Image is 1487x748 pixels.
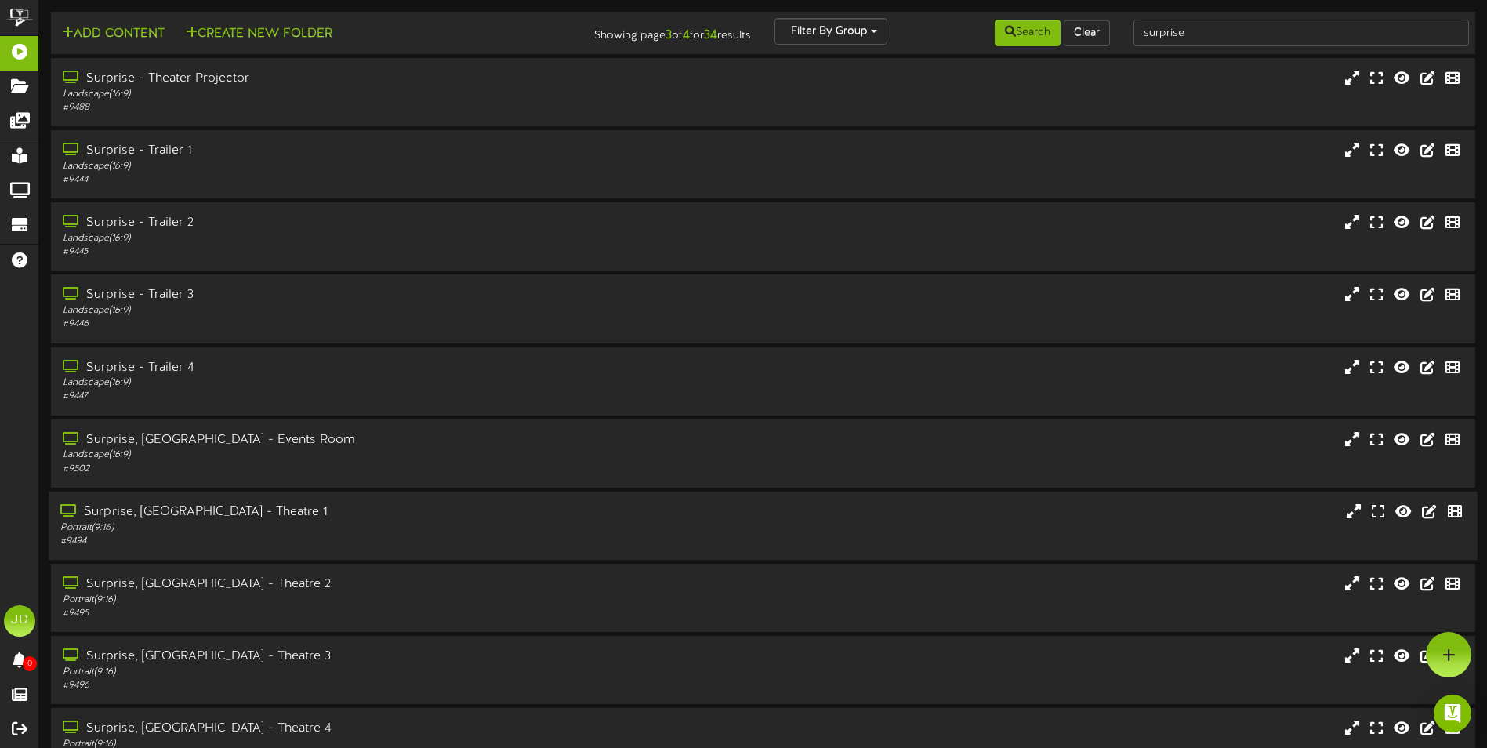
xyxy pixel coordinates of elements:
[63,160,633,173] div: Landscape ( 16:9 )
[63,720,633,738] div: Surprise, [GEOGRAPHIC_DATA] - Theatre 4
[63,448,633,462] div: Landscape ( 16:9 )
[63,70,633,88] div: Surprise - Theater Projector
[63,101,633,114] div: # 9488
[63,576,633,594] div: Surprise, [GEOGRAPHIC_DATA] - Theatre 2
[63,232,633,245] div: Landscape ( 16:9 )
[63,359,633,377] div: Surprise - Trailer 4
[1064,20,1110,46] button: Clear
[1434,695,1471,732] div: Open Intercom Messenger
[63,607,633,620] div: # 9495
[63,142,633,160] div: Surprise - Trailer 1
[704,28,717,42] strong: 34
[63,390,633,403] div: # 9447
[63,648,633,666] div: Surprise, [GEOGRAPHIC_DATA] - Theatre 3
[63,286,633,304] div: Surprise - Trailer 3
[181,24,337,44] button: Create New Folder
[63,304,633,318] div: Landscape ( 16:9 )
[1133,20,1469,46] input: -- Search Playlists by Name --
[60,535,632,548] div: # 9494
[63,88,633,101] div: Landscape ( 16:9 )
[524,18,763,45] div: Showing page of for results
[63,214,633,232] div: Surprise - Trailer 2
[666,28,672,42] strong: 3
[63,245,633,259] div: # 9445
[60,521,632,535] div: Portrait ( 9:16 )
[57,24,169,44] button: Add Content
[774,18,887,45] button: Filter By Group
[63,666,633,679] div: Portrait ( 9:16 )
[63,318,633,331] div: # 9446
[63,594,633,607] div: Portrait ( 9:16 )
[683,28,690,42] strong: 4
[63,376,633,390] div: Landscape ( 16:9 )
[23,656,37,671] span: 0
[995,20,1061,46] button: Search
[63,431,633,449] div: Surprise, [GEOGRAPHIC_DATA] - Events Room
[60,503,632,521] div: Surprise, [GEOGRAPHIC_DATA] - Theatre 1
[63,463,633,476] div: # 9502
[63,173,633,187] div: # 9444
[4,605,35,637] div: JD
[63,679,633,692] div: # 9496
